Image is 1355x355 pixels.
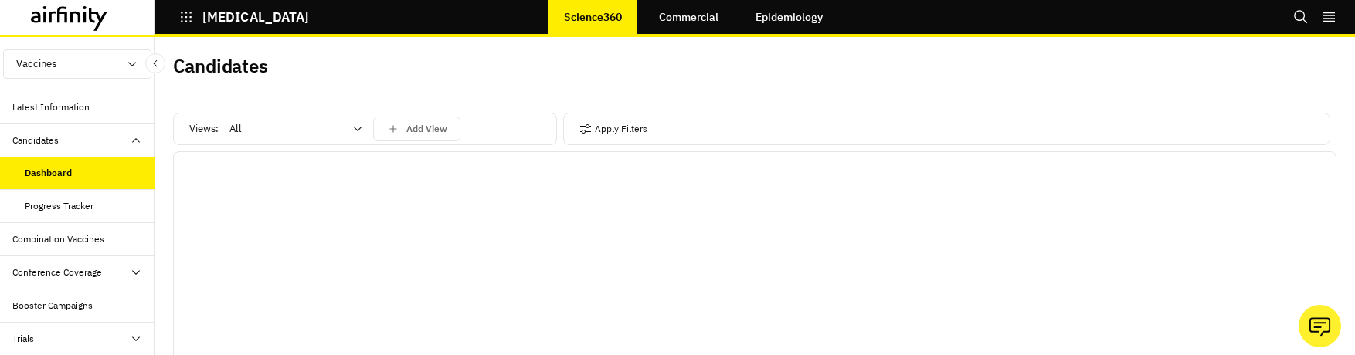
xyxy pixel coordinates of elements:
div: Booster Campaigns [12,299,93,313]
h2: Candidates [173,55,268,77]
div: Candidates [12,134,59,147]
button: Close Sidebar [145,53,165,73]
button: Ask our analysts [1299,305,1341,347]
p: Add View [406,123,447,134]
p: Science360 [564,11,622,23]
div: Dashboard [25,166,72,180]
div: Combination Vaccines [12,232,104,246]
button: Vaccines [3,49,151,79]
p: [MEDICAL_DATA] [202,10,309,24]
button: [MEDICAL_DATA] [179,4,309,30]
div: Conference Coverage [12,265,102,279]
button: save changes [373,117,460,141]
button: Search [1293,4,1309,30]
button: Apply Filters [579,117,647,141]
div: Trials [12,332,34,346]
div: Latest Information [12,100,90,114]
div: Progress Tracker [25,199,93,213]
div: Views: [189,117,460,141]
